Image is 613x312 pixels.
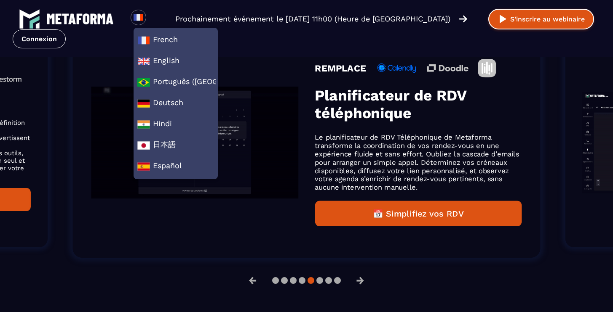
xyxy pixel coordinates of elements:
[137,76,214,89] span: Português ([GEOGRAPHIC_DATA])
[242,270,264,291] button: ←
[315,133,522,192] p: Le planificateur de RDV Téléphonique de Metaforma transforme la coordination de vos rendez-vous e...
[137,118,214,131] span: Hindi
[459,14,467,24] img: arrow-right
[375,63,417,73] img: icon
[137,118,150,131] img: hi
[477,59,496,77] img: icon
[153,14,160,24] input: Search for option
[137,97,214,110] span: Deutsch
[137,160,150,173] img: es
[137,97,150,110] img: de
[315,201,522,226] button: 📅 Simplifiez vos RDV
[137,34,214,47] span: French
[426,64,468,72] img: icon
[19,8,40,29] img: logo
[315,87,522,122] h3: Planificateur de RDV téléphonique
[137,139,214,152] span: 日本語
[13,29,66,48] a: Connexion
[137,160,214,173] span: Español
[46,13,114,24] img: logo
[488,9,594,29] button: S’inscrire au webinaire
[498,14,508,24] img: play
[349,270,371,291] button: →
[137,34,150,47] img: fr
[146,10,167,28] div: Search for option
[175,13,450,25] p: Prochainement événement le [DATE] 11h00 (Heure de [GEOGRAPHIC_DATA])
[133,12,144,23] img: fr
[137,76,150,89] img: a0
[137,55,150,68] img: en
[91,86,298,198] img: gif
[137,139,150,152] img: ja
[315,63,366,74] h4: REMPLACE
[137,55,214,68] span: English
